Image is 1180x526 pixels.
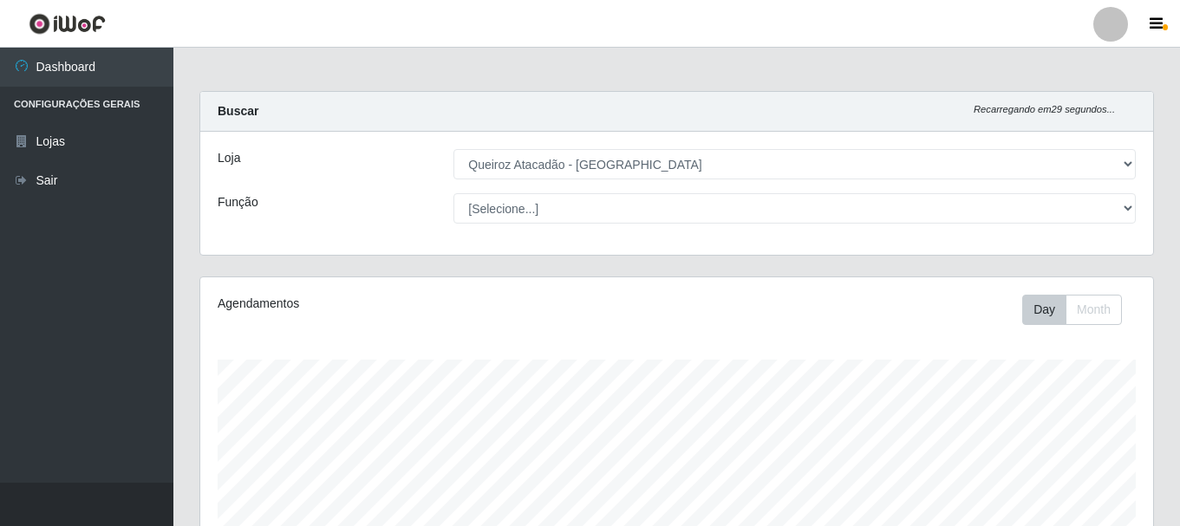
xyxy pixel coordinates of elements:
[1022,295,1122,325] div: First group
[1022,295,1136,325] div: Toolbar with button groups
[1066,295,1122,325] button: Month
[218,149,240,167] label: Loja
[29,13,106,35] img: CoreUI Logo
[218,104,258,118] strong: Buscar
[218,295,585,313] div: Agendamentos
[218,193,258,211] label: Função
[974,104,1115,114] i: Recarregando em 29 segundos...
[1022,295,1066,325] button: Day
